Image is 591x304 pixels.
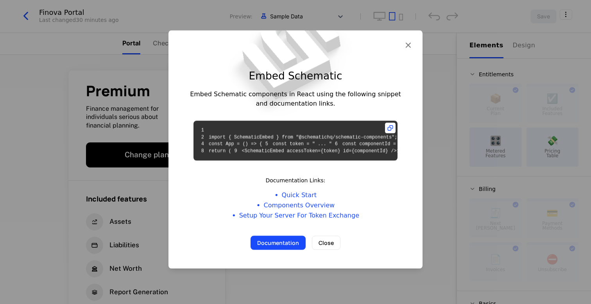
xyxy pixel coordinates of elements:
[231,148,242,155] span: 9
[263,201,335,210] a: Components Overview
[312,236,340,250] button: Close
[274,192,279,199] span: •
[397,134,408,141] span: 3
[239,211,359,220] a: Setup Your Server For Token Exchange
[198,148,209,155] span: 8
[187,176,404,184] span: Documentation Links:
[198,127,209,134] span: 1
[187,90,404,108] div: Embed Schematic components in React using the following snippet and documentation links.
[256,202,261,209] span: •
[187,68,404,83] div: Embed Schematic
[198,134,209,141] span: 2
[232,212,236,219] span: •
[198,141,209,148] span: 4
[251,236,306,250] button: Documentation
[282,191,317,200] a: Quick Start
[262,141,273,148] span: 5
[397,148,407,155] span: 10
[198,128,460,154] code: import { SchematicEmbed } from "@schematichq/schematic-components"; const App = () => { const tok...
[332,141,342,148] span: 6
